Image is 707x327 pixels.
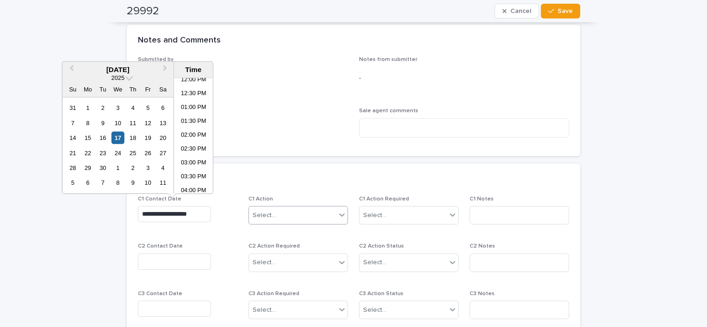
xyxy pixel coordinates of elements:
button: Save [541,4,580,18]
h2: 29992 [127,5,159,18]
span: C2 Action Required [248,243,300,249]
div: Choose Friday, September 26th, 2025 [142,146,154,159]
li: 02:00 PM [174,129,213,143]
span: C3 Contact Date [138,291,182,297]
div: Choose Tuesday, September 30th, 2025 [97,162,109,174]
div: Choose Wednesday, October 8th, 2025 [112,176,124,189]
span: Submitted by [138,57,174,62]
div: Mo [81,83,94,96]
div: Choose Sunday, September 7th, 2025 [67,116,79,129]
div: Choose Sunday, October 5th, 2025 [67,176,79,189]
div: Choose Monday, September 22nd, 2025 [81,146,94,159]
div: Choose Monday, October 6th, 2025 [81,176,94,189]
span: Notes from submitter [359,57,417,62]
div: Select... [253,305,276,315]
li: 12:00 PM [174,73,213,87]
div: Choose Friday, September 5th, 2025 [142,102,154,114]
div: Choose Saturday, October 4th, 2025 [157,162,169,174]
div: Fr [142,83,154,96]
span: C2 Notes [470,243,495,249]
div: Choose Thursday, September 25th, 2025 [127,146,139,159]
p: - [359,73,569,83]
div: Choose Friday, September 19th, 2025 [142,132,154,144]
div: Choose Thursday, September 11th, 2025 [127,116,139,129]
span: C2 Contact Date [138,243,183,249]
div: Select... [253,258,276,267]
div: Choose Saturday, September 6th, 2025 [157,102,169,114]
div: Choose Thursday, October 2nd, 2025 [127,162,139,174]
div: Select... [253,211,276,220]
div: Choose Monday, September 8th, 2025 [81,116,94,129]
div: Select... [363,211,386,220]
div: Choose Saturday, October 11th, 2025 [157,176,169,189]
div: Tu [97,83,109,96]
div: Time [176,66,211,74]
li: 12:30 PM [174,87,213,101]
li: 03:30 PM [174,170,213,184]
div: Choose Wednesday, September 24th, 2025 [112,146,124,159]
div: Choose Thursday, October 9th, 2025 [127,176,139,189]
div: Choose Saturday, September 20th, 2025 [157,132,169,144]
span: 2025 [112,74,124,81]
div: Select... [363,258,386,267]
div: [DATE] [62,66,174,74]
span: C3 Action Required [248,291,299,297]
span: Cancel [510,8,531,14]
li: 04:00 PM [174,184,213,198]
div: Choose Monday, September 15th, 2025 [81,132,94,144]
li: 01:00 PM [174,101,213,115]
div: Choose Sunday, September 14th, 2025 [67,132,79,144]
span: C1 Notes [470,196,494,202]
span: Save [558,8,573,14]
p: [PERSON_NAME] [138,67,348,77]
h2: Notes and Comments [138,36,221,46]
li: 01:30 PM [174,115,213,129]
div: Choose Sunday, September 21st, 2025 [67,146,79,159]
div: Choose Saturday, September 27th, 2025 [157,146,169,159]
div: Select... [363,305,386,315]
li: 03:00 PM [174,157,213,170]
li: 02:30 PM [174,143,213,157]
div: month 2025-09 [65,100,170,190]
button: Previous Month [63,63,78,78]
div: Choose Wednesday, September 17th, 2025 [112,132,124,144]
span: C3 Notes [470,291,495,297]
div: We [112,83,124,96]
div: Choose Tuesday, September 16th, 2025 [97,132,109,144]
div: Choose Monday, September 1st, 2025 [81,102,94,114]
span: Sale agent comments [359,108,418,114]
div: Choose Friday, September 12th, 2025 [142,116,154,129]
div: Choose Saturday, September 13th, 2025 [157,116,169,129]
div: Choose Monday, September 29th, 2025 [81,162,94,174]
div: Choose Wednesday, October 1st, 2025 [112,162,124,174]
span: C3 Action Status [359,291,403,297]
div: Choose Thursday, September 18th, 2025 [127,132,139,144]
div: Sa [157,83,169,96]
div: Choose Tuesday, September 2nd, 2025 [97,102,109,114]
div: Su [67,83,79,96]
div: Th [127,83,139,96]
div: Choose Sunday, September 28th, 2025 [67,162,79,174]
div: Choose Tuesday, September 23rd, 2025 [97,146,109,159]
button: Cancel [495,4,539,18]
div: Choose Tuesday, October 7th, 2025 [97,176,109,189]
div: Choose Wednesday, September 10th, 2025 [112,116,124,129]
div: Choose Friday, October 10th, 2025 [142,176,154,189]
div: Choose Tuesday, September 9th, 2025 [97,116,109,129]
span: C2 Action Status [359,243,404,249]
span: C1 Action Required [359,196,409,202]
div: Choose Thursday, September 4th, 2025 [127,102,139,114]
div: Choose Friday, October 3rd, 2025 [142,162,154,174]
span: C1 Action [248,196,273,202]
div: Choose Sunday, August 31st, 2025 [67,102,79,114]
div: Choose Wednesday, September 3rd, 2025 [112,102,124,114]
button: Next Month [159,63,174,78]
